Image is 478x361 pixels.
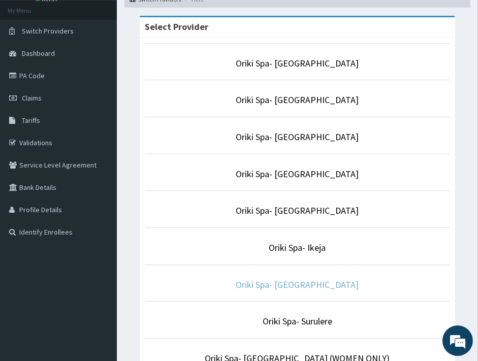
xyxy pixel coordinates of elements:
a: Oriki Spa- Surulere [263,315,332,327]
strong: Select Provider [145,21,208,32]
a: Oriki Spa- [GEOGRAPHIC_DATA] [236,205,359,216]
a: Oriki Spa- [GEOGRAPHIC_DATA] [236,131,359,143]
a: Oriki Spa- [GEOGRAPHIC_DATA] [236,168,359,180]
span: Switch Providers [22,26,74,36]
a: Oriki Spa- [GEOGRAPHIC_DATA] [236,57,359,69]
span: Tariffs [22,116,40,125]
a: Oriki Spa- [GEOGRAPHIC_DATA] [236,279,359,290]
span: Claims [22,93,42,103]
a: Oriki Spa- [GEOGRAPHIC_DATA] [236,94,359,106]
a: Oriki Spa- Ikeja [269,242,326,253]
span: Dashboard [22,49,55,58]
